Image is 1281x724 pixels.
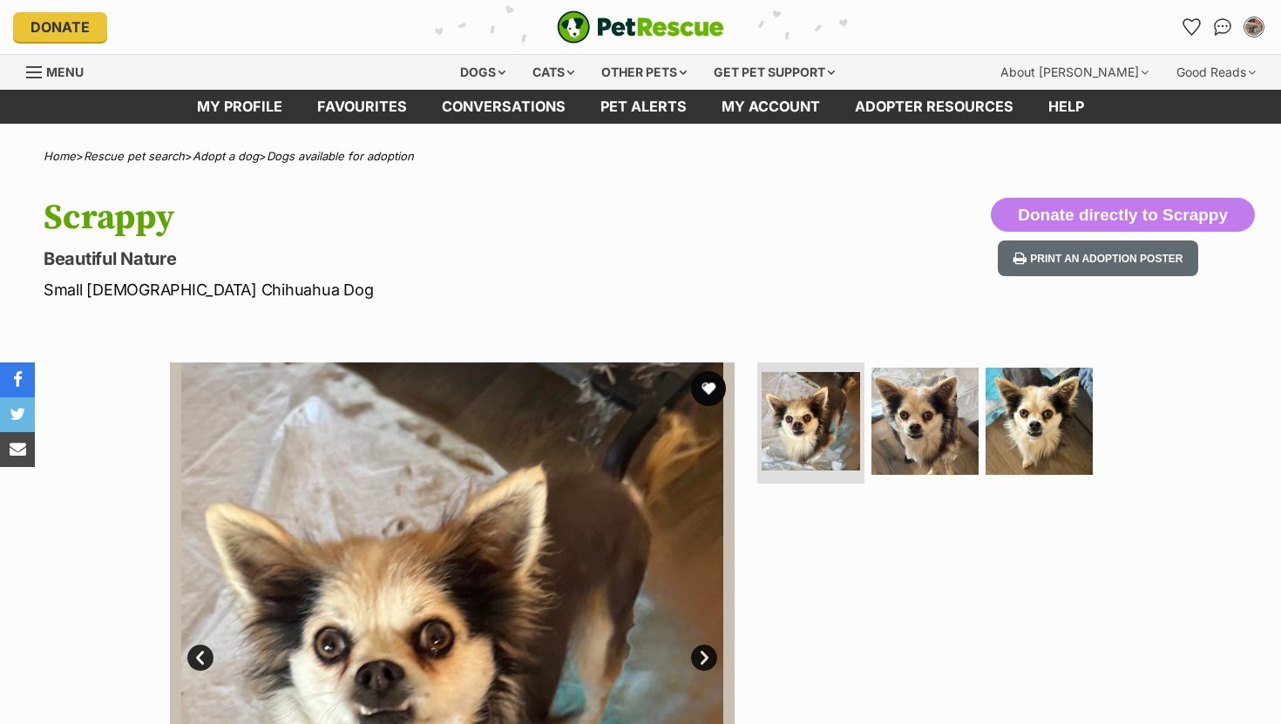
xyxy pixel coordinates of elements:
div: Get pet support [701,55,847,90]
button: My account [1240,13,1268,41]
div: Cats [520,55,586,90]
a: My profile [180,90,300,124]
button: Print an adoption poster [998,240,1198,276]
button: favourite [691,371,726,406]
a: Rescue pet search [84,149,185,163]
a: Donate [13,12,107,42]
h1: Scrappy [44,198,781,238]
a: conversations [424,90,583,124]
span: Menu [46,64,84,79]
img: Photo of Scrappy [762,372,860,470]
a: Prev [187,645,213,671]
a: Adopt a dog [193,149,259,163]
a: Next [691,645,717,671]
a: PetRescue [557,10,724,44]
ul: Account quick links [1177,13,1268,41]
a: Conversations [1209,13,1237,41]
div: Other pets [589,55,699,90]
img: logo-e224e6f780fb5917bec1dbf3a21bbac754714ae5b6737aabdf751b685950b380.svg [557,10,724,44]
a: Favourites [300,90,424,124]
img: Photo of Scrappy [871,368,979,475]
a: Pet alerts [583,90,704,124]
div: About [PERSON_NAME] [988,55,1161,90]
img: Photo of Scrappy [986,368,1093,475]
a: My account [704,90,837,124]
button: Donate directly to Scrappy [991,198,1255,233]
img: chat-41dd97257d64d25036548639549fe6c8038ab92f7586957e7f3b1b290dea8141.svg [1214,18,1232,36]
p: Small [DEMOGRAPHIC_DATA] Chihuahua Dog [44,278,781,301]
a: Menu [26,55,96,86]
a: Dogs available for adoption [267,149,414,163]
div: Dogs [448,55,518,90]
p: Beautiful Nature [44,247,781,271]
div: Good Reads [1164,55,1268,90]
img: Philippa Sheehan profile pic [1245,18,1263,36]
a: Favourites [1177,13,1205,41]
a: Adopter resources [837,90,1031,124]
a: Home [44,149,76,163]
a: Help [1031,90,1101,124]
